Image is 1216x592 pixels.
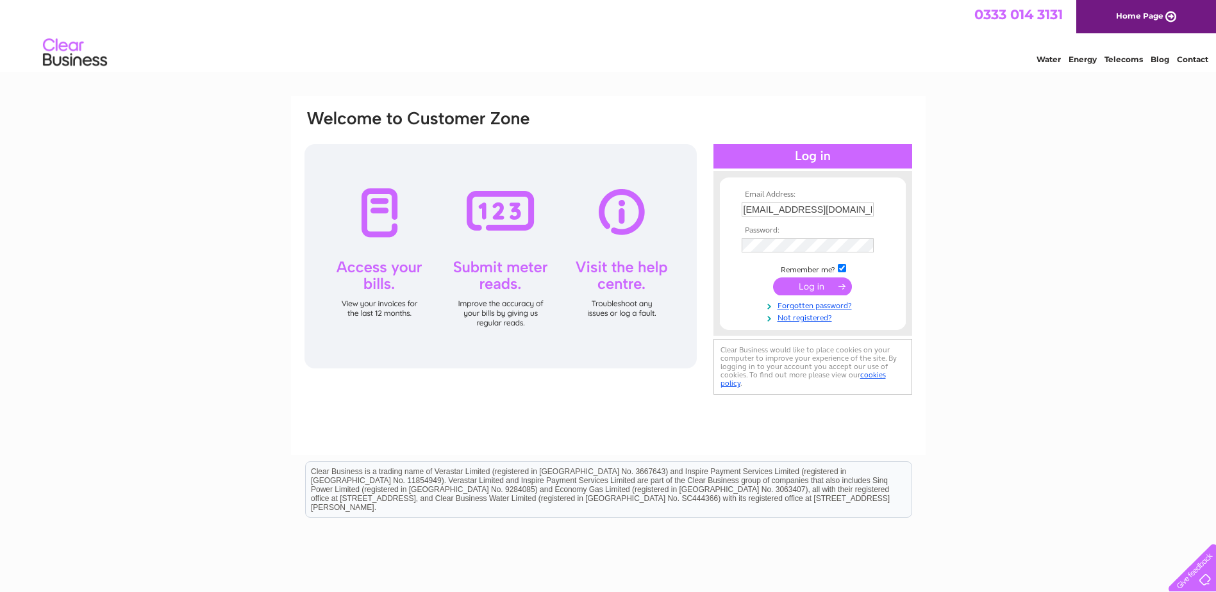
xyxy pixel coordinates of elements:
[306,7,912,62] div: Clear Business is a trading name of Verastar Limited (registered in [GEOGRAPHIC_DATA] No. 3667643...
[1037,54,1061,64] a: Water
[738,262,887,275] td: Remember me?
[742,311,887,323] a: Not registered?
[1177,54,1208,64] a: Contact
[720,370,886,388] a: cookies policy
[738,226,887,235] th: Password:
[738,190,887,199] th: Email Address:
[1104,54,1143,64] a: Telecoms
[742,299,887,311] a: Forgotten password?
[713,339,912,395] div: Clear Business would like to place cookies on your computer to improve your experience of the sit...
[773,277,852,295] input: Submit
[1151,54,1169,64] a: Blog
[1069,54,1097,64] a: Energy
[974,6,1063,22] a: 0333 014 3131
[42,33,108,72] img: logo.png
